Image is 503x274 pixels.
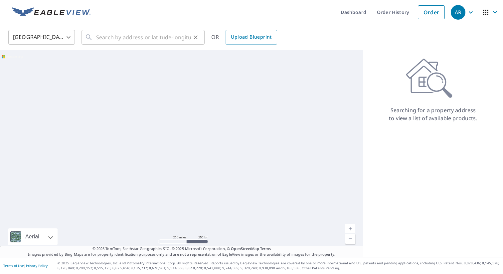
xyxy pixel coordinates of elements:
[92,246,271,252] span: © 2025 TomTom, Earthstar Geographics SIO, © 2025 Microsoft Corporation, ©
[389,106,478,122] p: Searching for a property address to view a list of available products.
[58,261,500,271] p: © 2025 Eagle View Technologies, Inc. and Pictometry International Corp. All Rights Reserved. Repo...
[26,263,48,268] a: Privacy Policy
[3,263,24,268] a: Terms of Use
[345,224,355,234] a: Current Level 5, Zoom In
[96,28,191,47] input: Search by address or latitude-longitude
[418,5,445,19] a: Order
[3,264,48,268] p: |
[226,30,277,45] a: Upload Blueprint
[8,228,58,245] div: Aerial
[191,33,200,42] button: Clear
[23,228,41,245] div: Aerial
[260,246,271,251] a: Terms
[8,28,75,47] div: [GEOGRAPHIC_DATA]
[231,33,271,41] span: Upload Blueprint
[211,30,277,45] div: OR
[12,7,90,17] img: EV Logo
[451,5,465,20] div: AR
[345,234,355,244] a: Current Level 5, Zoom Out
[231,246,259,251] a: OpenStreetMap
